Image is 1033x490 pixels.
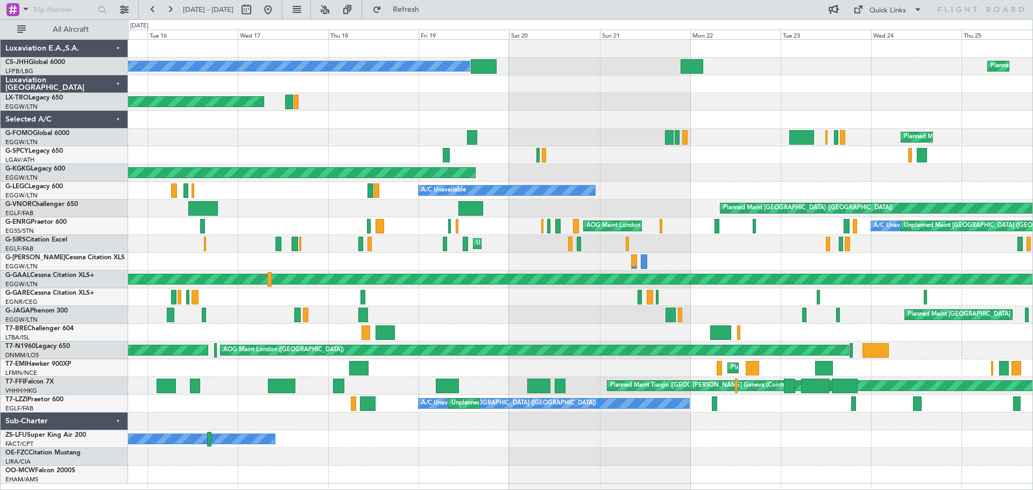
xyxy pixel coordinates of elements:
a: EGGW/LTN [5,316,38,324]
a: EGSS/STN [5,227,34,235]
span: G-FOMO [5,130,33,137]
div: A/C Unavailable [GEOGRAPHIC_DATA] ([GEOGRAPHIC_DATA]) [421,395,596,411]
div: Tue 16 [147,30,238,39]
a: EGGW/LTN [5,191,38,200]
div: Mon 22 [690,30,781,39]
a: EGNR/CEG [5,298,38,306]
a: G-VNORChallenger 650 [5,201,78,208]
a: EGLF/FAB [5,209,33,217]
span: G-JAGA [5,308,30,314]
button: All Aircraft [12,21,117,38]
span: T7-LZZI [5,396,27,403]
a: EGGW/LTN [5,138,38,146]
span: LX-TRO [5,95,29,101]
div: Sat 20 [509,30,599,39]
span: All Aircraft [28,26,114,33]
a: G-[PERSON_NAME]Cessna Citation XLS [5,254,125,261]
a: T7-N1960Legacy 650 [5,343,70,350]
div: Wed 17 [238,30,328,39]
div: Quick Links [869,5,906,16]
input: Trip Number [33,2,95,18]
a: LFMN/NCE [5,369,37,377]
span: ZS-LFU [5,432,27,438]
a: G-LEGCLegacy 600 [5,183,63,190]
a: OO-MCWFalcon 2000S [5,467,75,474]
a: G-ENRGPraetor 600 [5,219,67,225]
span: G-KGKG [5,166,31,172]
a: LFPB/LBG [5,67,33,75]
button: Refresh [367,1,432,18]
a: CS-JHHGlobal 6000 [5,59,65,66]
span: Refresh [384,6,429,13]
a: G-FOMOGlobal 6000 [5,130,69,137]
div: Planned Maint Tianjin ([GEOGRAPHIC_DATA]) [610,378,735,394]
a: G-KGKGLegacy 600 [5,166,65,172]
span: T7-FFI [5,379,24,385]
a: T7-FFIFalcon 7X [5,379,54,385]
a: EGLF/FAB [5,245,33,253]
span: CS-JHH [5,59,29,66]
a: OE-FZCCitation Mustang [5,450,81,456]
span: G-GAAL [5,272,30,279]
div: Wed 24 [871,30,961,39]
a: ZS-LFUSuper King Air 200 [5,432,86,438]
a: LTBA/ISL [5,333,30,342]
span: G-GARE [5,290,30,296]
div: A/C Unavailable [874,218,918,234]
span: G-ENRG [5,219,31,225]
a: G-SPCYLegacy 650 [5,148,63,154]
div: Fri 19 [419,30,509,39]
span: T7-BRE [5,325,27,332]
a: EGGW/LTN [5,103,38,111]
a: EGGW/LTN [5,262,38,271]
div: Planned Maint [GEOGRAPHIC_DATA] [731,360,833,376]
a: EHAM/AMS [5,475,38,484]
a: EGGW/LTN [5,174,38,182]
span: G-SIRS [5,237,26,243]
a: LX-TROLegacy 650 [5,95,63,101]
span: G-[PERSON_NAME] [5,254,65,261]
a: EGLF/FAB [5,404,33,413]
span: T7-EMI [5,361,26,367]
div: Sun 21 [600,30,690,39]
div: Thu 18 [328,30,419,39]
a: G-SIRSCitation Excel [5,237,67,243]
a: T7-BREChallenger 604 [5,325,74,332]
a: FACT/CPT [5,440,33,448]
div: Unplanned Maint [GEOGRAPHIC_DATA] ([GEOGRAPHIC_DATA]) [476,236,653,252]
span: G-SPCY [5,148,29,154]
button: Quick Links [848,1,928,18]
div: [DATE] [130,22,148,31]
span: OO-MCW [5,467,35,474]
div: [PERSON_NAME] Geneva (Cointrin) [693,378,791,394]
span: G-LEGC [5,183,29,190]
div: Tue 23 [781,30,871,39]
span: [DATE] - [DATE] [183,5,234,15]
a: T7-LZZIPraetor 600 [5,396,63,403]
a: G-JAGAPhenom 300 [5,308,68,314]
a: LIRA/CIA [5,458,31,466]
a: T7-EMIHawker 900XP [5,361,71,367]
a: EGGW/LTN [5,280,38,288]
a: LGAV/ATH [5,156,34,164]
a: G-GAALCessna Citation XLS+ [5,272,94,279]
div: AOG Maint London ([GEOGRAPHIC_DATA]) [223,342,344,358]
a: DNMM/LOS [5,351,39,359]
a: VHHH/HKG [5,387,37,395]
span: T7-N1960 [5,343,36,350]
div: AOG Maint London ([GEOGRAPHIC_DATA]) [586,218,707,234]
a: G-GARECessna Citation XLS+ [5,290,94,296]
span: OE-FZC [5,450,29,456]
div: A/C Unavailable [421,182,466,198]
span: G-VNOR [5,201,32,208]
div: Planned Maint [GEOGRAPHIC_DATA] ([GEOGRAPHIC_DATA]) [723,200,893,216]
div: Unplanned Maint [GEOGRAPHIC_DATA] ([GEOGRAPHIC_DATA]) [451,395,628,411]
